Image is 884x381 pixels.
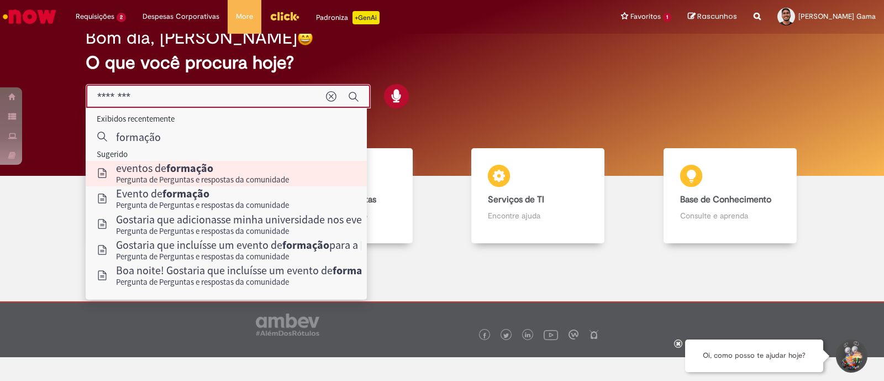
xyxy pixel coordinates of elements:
img: logo_footer_ambev_rotulo_gray.png [256,314,319,336]
img: logo_footer_linkedin.png [525,332,530,339]
a: Base de Conhecimento Consulte e aprenda [634,148,827,244]
b: Serviços de TI [488,194,544,205]
img: logo_footer_facebook.png [482,333,487,338]
img: click_logo_yellow_360x200.png [270,8,299,24]
b: Catálogo de Ofertas [296,194,376,205]
span: Favoritos [630,11,661,22]
p: +GenAi [352,11,380,24]
span: 1 [663,13,671,22]
img: ServiceNow [1,6,58,28]
img: logo_footer_twitter.png [503,333,509,338]
img: logo_footer_workplace.png [569,330,578,340]
img: happy-face.png [297,30,313,46]
p: Consulte e aprenda [680,210,780,221]
a: Rascunhos [688,12,737,22]
span: More [236,11,253,22]
span: Rascunhos [697,11,737,22]
span: 2 [117,13,126,22]
h2: O que você procura hoje? [86,53,798,72]
p: Encontre ajuda [488,210,588,221]
span: Requisições [76,11,114,22]
a: Tirar dúvidas Tirar dúvidas com Lupi Assist e Gen Ai [58,148,250,244]
a: Serviços de TI Encontre ajuda [442,148,634,244]
h2: Bom dia, [PERSON_NAME] [86,28,297,48]
div: Padroniza [316,11,380,24]
button: Iniciar Conversa de Suporte [834,340,867,373]
div: Oi, como posso te ajudar hoje? [685,340,823,372]
img: logo_footer_youtube.png [544,327,558,342]
img: logo_footer_naosei.png [589,330,599,340]
span: [PERSON_NAME] Gama [798,12,876,21]
span: Despesas Corporativas [143,11,219,22]
b: Base de Conhecimento [680,194,771,205]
